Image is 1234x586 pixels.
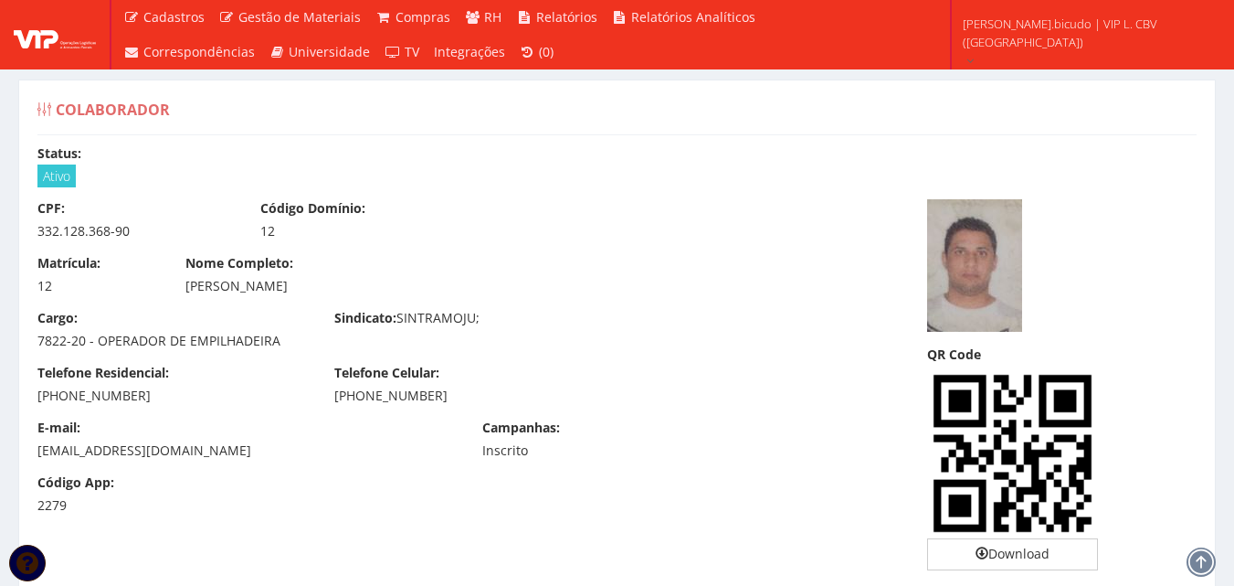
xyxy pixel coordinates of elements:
[405,43,419,60] span: TV
[143,43,255,60] span: Correspondências
[321,309,617,332] div: SINTRAMOJU;
[334,309,396,327] label: Sindicato:
[260,222,456,240] div: 12
[334,364,439,382] label: Telefone Celular:
[260,199,365,218] label: Código Domínio:
[37,364,169,382] label: Telefone Residencial:
[963,15,1210,51] span: [PERSON_NAME].bicudo | VIP L. CBV ([GEOGRAPHIC_DATA])
[56,100,170,120] span: Colaborador
[377,35,427,69] a: TV
[37,387,307,405] div: [PHONE_NUMBER]
[927,346,981,364] label: QR Code
[37,309,78,327] label: Cargo:
[536,8,597,26] span: Relatórios
[262,35,378,69] a: Universidade
[14,21,96,48] img: logo
[37,419,80,437] label: E-mail:
[512,35,562,69] a: (0)
[484,8,501,26] span: RH
[334,387,604,405] div: [PHONE_NUMBER]
[116,35,262,69] a: Correspondências
[396,8,450,26] span: Compras
[185,254,293,272] label: Nome Completo:
[289,43,370,60] span: Universidade
[143,8,205,26] span: Cadastros
[37,199,65,218] label: CPF:
[539,43,554,60] span: (0)
[37,144,81,163] label: Status:
[37,496,158,515] div: 2279
[482,442,678,460] div: Inscrito
[427,35,512,69] a: Integrações
[37,165,76,187] span: Ativo
[434,43,505,60] span: Integrações
[631,8,755,26] span: Relatórios Analíticos
[37,277,158,295] div: 12
[37,254,100,272] label: Matrícula:
[37,474,114,492] label: Código App:
[37,442,455,460] div: [EMAIL_ADDRESS][DOMAIN_NAME]
[927,538,1098,570] a: Download
[37,222,233,240] div: 332.128.368-90
[185,277,752,295] div: [PERSON_NAME]
[482,419,560,437] label: Campanhas:
[37,332,307,350] div: 7822-20 - OPERADOR DE EMPILHADEIRA
[238,8,361,26] span: Gestão de Materiais
[927,368,1098,539] img: S4uQMEiTtAkLgDBIk7QJC4AwSJO0CQuAMEiTtAkLgDBIk7QJC4AwSJO0CQuAMEiTtAkLgDBIk7QJC4AwSJO0DQv+lfCPzCf9e...
[927,199,1022,332] img: 732b43bb6587a2b831bb990346eb192a.jpeg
